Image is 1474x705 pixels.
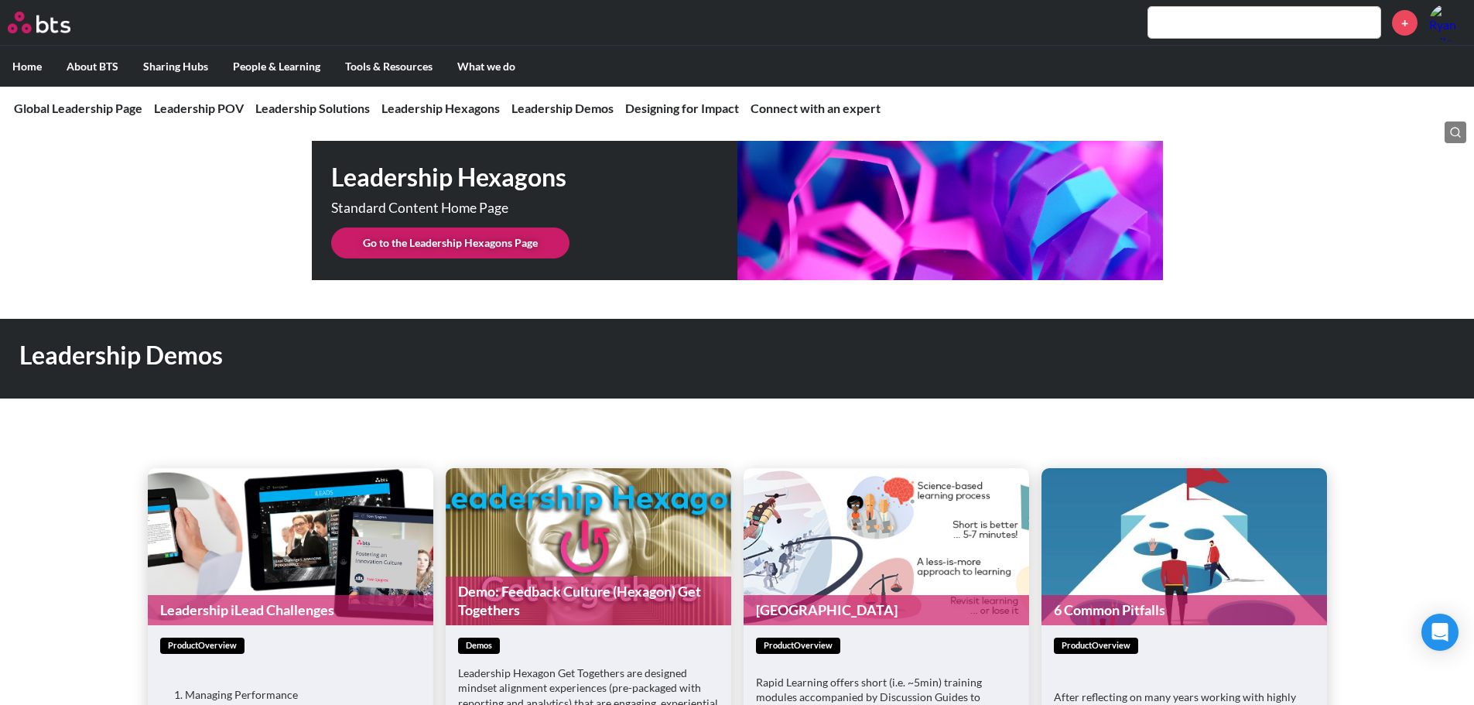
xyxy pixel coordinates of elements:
[148,595,433,625] a: Leadership iLead Challenges
[221,46,333,87] label: People & Learning
[756,638,840,654] span: productOverview
[255,101,370,115] a: Leadership Solutions
[381,101,500,115] a: Leadership Hexagons
[458,638,500,654] span: demos
[333,46,445,87] label: Tools & Resources
[8,12,99,33] a: Go home
[331,201,656,215] p: Standard Content Home Page
[1429,4,1466,41] img: Ryan Stiles
[185,687,409,703] li: Managing Performance
[1054,638,1138,654] span: productOverview
[160,638,245,654] span: productOverview
[14,101,142,115] a: Global Leadership Page
[625,101,739,115] a: Designing for Impact
[445,46,528,87] label: What we do
[131,46,221,87] label: Sharing Hubs
[19,338,1024,373] h1: Leadership Demos
[1392,10,1418,36] a: +
[331,228,569,258] a: Go to the Leadership Hexagons Page
[1421,614,1459,651] div: Open Intercom Messenger
[751,101,881,115] a: Connect with an expert
[8,12,70,33] img: BTS Logo
[1429,4,1466,41] a: Profile
[54,46,131,87] label: About BTS
[154,101,244,115] a: Leadership POV
[1041,595,1327,625] a: 6 Common Pitfalls
[446,577,731,625] a: Demo: Feedback Culture (Hexagon) Get Togethers
[331,160,737,195] h1: Leadership Hexagons
[511,101,614,115] a: Leadership Demos
[744,595,1029,625] a: [GEOGRAPHIC_DATA]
